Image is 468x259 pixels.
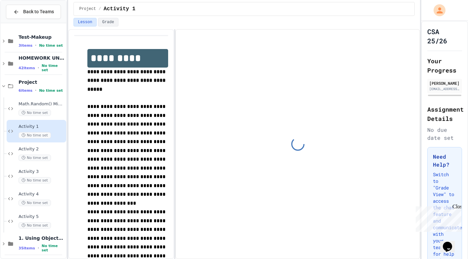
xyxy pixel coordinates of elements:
span: No time set [39,43,63,48]
h2: Your Progress [427,56,462,75]
span: • [38,245,39,251]
span: No time set [19,110,51,116]
span: • [35,43,36,48]
span: Activity 5 [19,214,65,220]
span: No time set [42,244,65,252]
span: Test-Makeup [19,34,65,40]
span: • [38,65,39,71]
span: Back to Teams [23,8,54,15]
span: No time set [19,222,51,229]
button: Grade [98,18,118,26]
h1: CSA 25/26 [427,27,462,45]
iframe: chat widget [440,233,461,252]
span: No time set [19,200,51,206]
div: No due date set [427,126,462,142]
span: Math.Random() Mini Lesson [19,101,65,107]
span: No time set [39,88,63,93]
span: Activity 4 [19,191,65,197]
span: HOMEWORK UNIT 1 [19,55,65,61]
span: 1. Using Objects and Methods [19,235,65,241]
span: Activity 3 [19,169,65,175]
span: Activity 1 [104,5,135,13]
span: Project [19,79,65,85]
button: Lesson [73,18,96,26]
span: • [35,88,36,93]
span: / [99,6,101,12]
span: 3 items [19,43,32,48]
span: 42 items [19,66,35,70]
span: Activity 1 [19,124,65,129]
span: 6 items [19,88,32,93]
span: 35 items [19,246,35,250]
iframe: chat widget [413,204,461,232]
span: Project [79,6,96,12]
div: My Account [427,3,447,18]
div: [EMAIL_ADDRESS][DOMAIN_NAME] [429,86,460,91]
div: [PERSON_NAME] [429,80,460,86]
h3: Need Help? [433,153,456,169]
span: No time set [19,177,51,183]
h2: Assignment Details [427,105,462,123]
span: No time set [42,64,65,72]
button: Back to Teams [6,5,61,19]
span: Activity 2 [19,146,65,152]
span: No time set [19,155,51,161]
div: Chat with us now!Close [3,3,46,42]
span: No time set [19,132,51,138]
